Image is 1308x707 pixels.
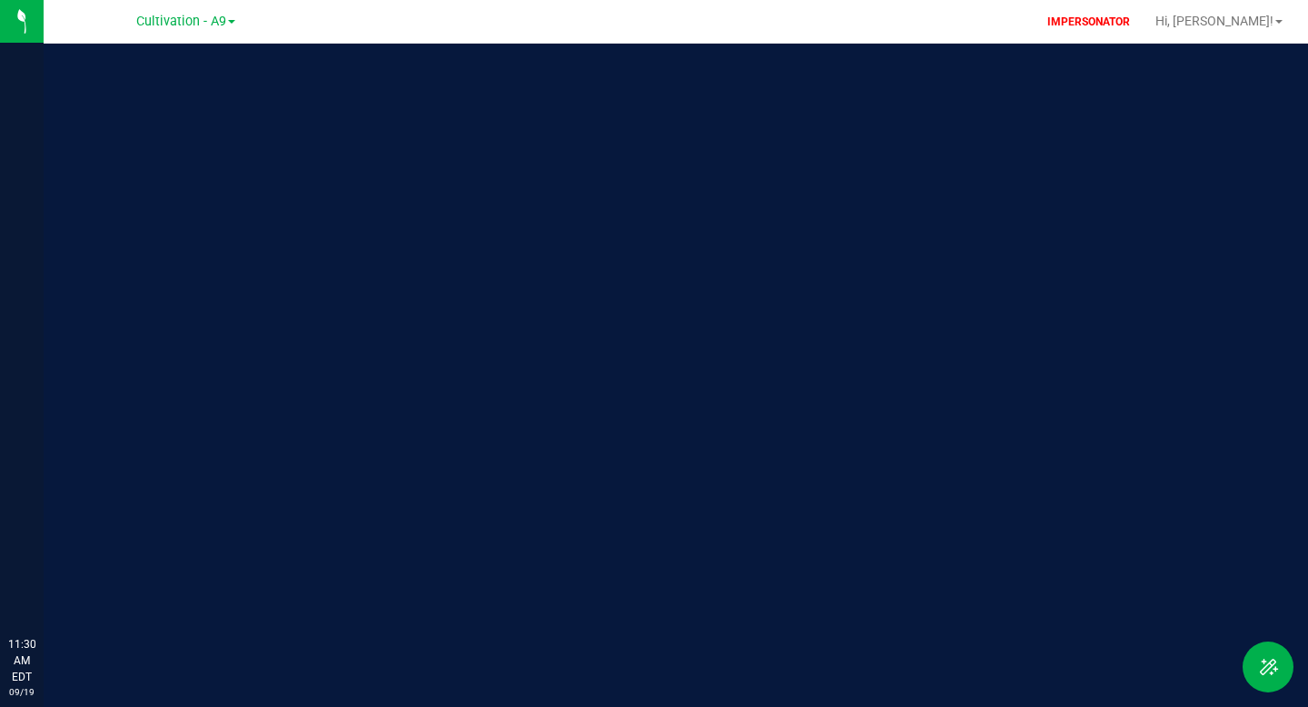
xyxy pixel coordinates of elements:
span: Hi, [PERSON_NAME]! [1155,14,1273,28]
button: Toggle Menu [1243,642,1293,692]
p: 11:30 AM EDT [8,636,35,685]
p: 09/19 [8,685,35,699]
span: Cultivation - A9 [136,14,226,29]
p: IMPERSONATOR [1040,14,1137,30]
